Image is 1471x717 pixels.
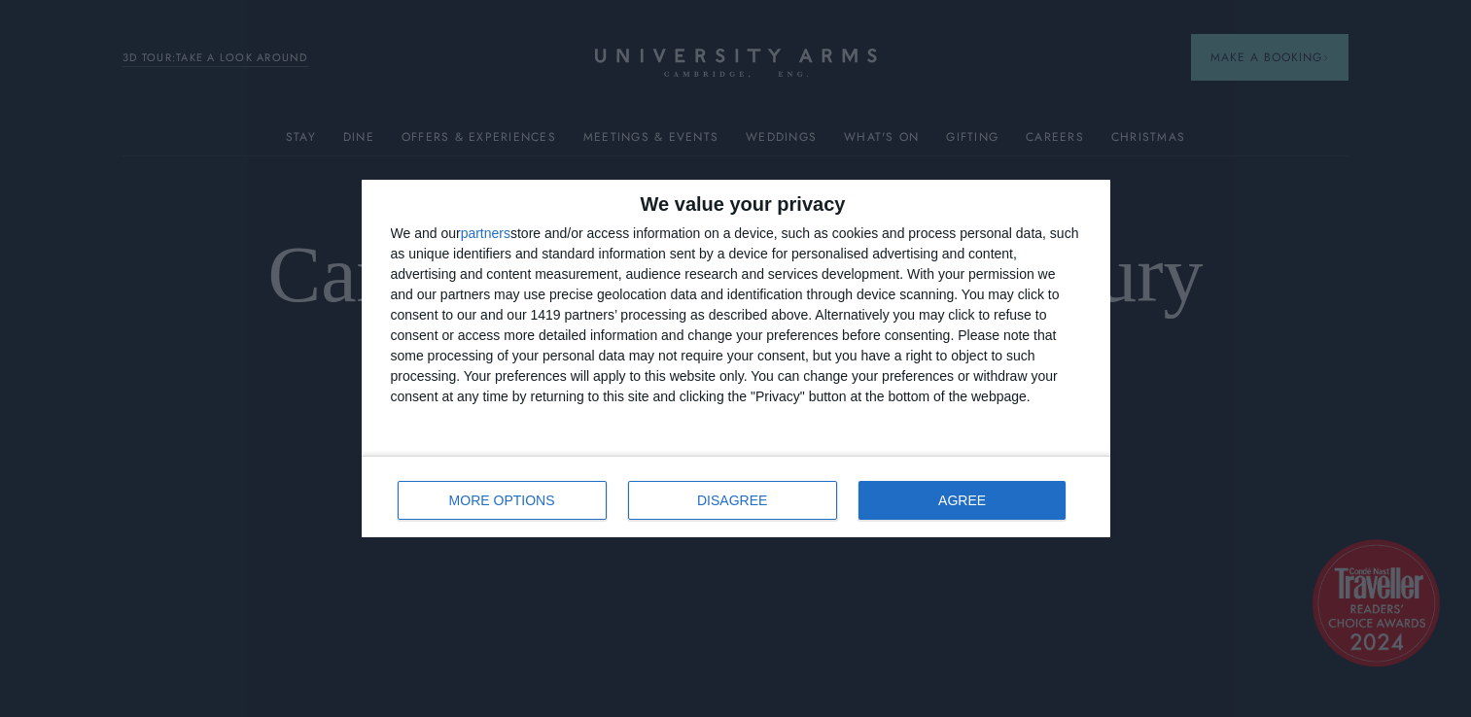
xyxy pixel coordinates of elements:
[461,226,510,240] button: partners
[391,194,1081,214] h2: We value your privacy
[628,481,837,520] button: DISAGREE
[398,481,607,520] button: MORE OPTIONS
[938,494,986,507] span: AGREE
[391,223,1081,407] div: We and our store and/or access information on a device, such as cookies and process personal data...
[858,481,1067,520] button: AGREE
[449,494,555,507] span: MORE OPTIONS
[362,180,1110,537] div: qc-cmp2-ui
[697,494,767,507] span: DISAGREE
